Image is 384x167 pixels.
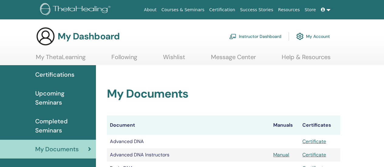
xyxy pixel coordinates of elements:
img: generic-user-icon.jpg [36,27,55,46]
a: About [141,4,159,15]
a: My ThetaLearning [36,53,86,65]
a: Courses & Seminars [159,4,207,15]
a: Resources [276,4,302,15]
img: logo.png [40,3,113,17]
h2: My Documents [107,87,340,101]
span: Certifications [35,70,74,79]
a: Certificate [302,152,326,158]
span: Completed Seminars [35,117,91,135]
a: Following [111,53,137,65]
a: Help & Resources [282,53,331,65]
a: Success Stories [238,4,276,15]
img: cog.svg [296,31,304,42]
a: Manual [273,152,289,158]
td: Advanced DNA Instructors [107,148,270,162]
th: Manuals [270,115,299,135]
a: Certification [207,4,237,15]
th: Document [107,115,270,135]
span: My Documents [35,145,79,154]
a: Wishlist [163,53,185,65]
a: Instructor Dashboard [229,30,281,43]
h3: My Dashboard [58,31,120,42]
a: Store [302,4,318,15]
span: Upcoming Seminars [35,89,91,107]
th: Certificates [299,115,340,135]
a: Certificate [302,138,326,145]
a: Message Center [211,53,256,65]
td: Advanced DNA [107,135,270,148]
img: chalkboard-teacher.svg [229,34,236,39]
a: My Account [296,30,330,43]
